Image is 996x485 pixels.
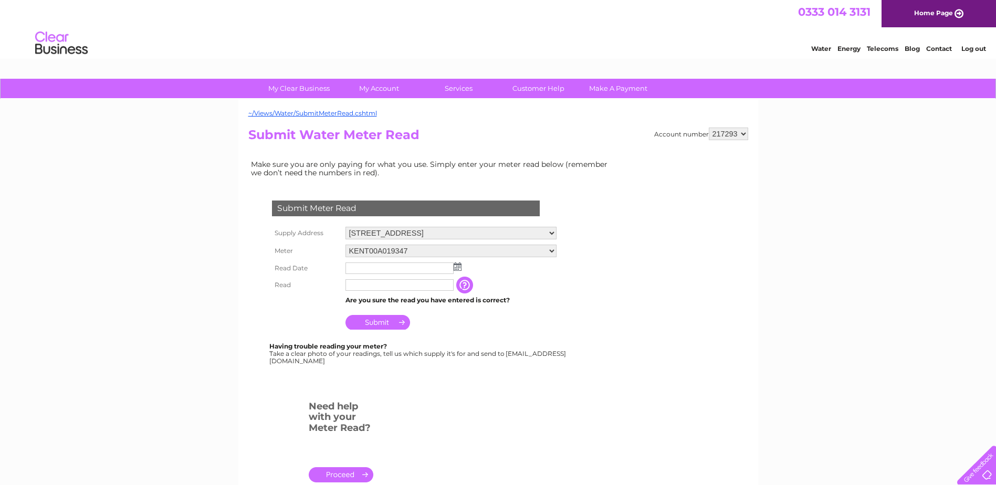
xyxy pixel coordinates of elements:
[309,467,373,482] a: .
[250,6,747,51] div: Clear Business is a trading name of Verastar Limited (registered in [GEOGRAPHIC_DATA] No. 3667643...
[456,277,475,293] input: Information
[269,260,343,277] th: Read Date
[867,45,898,52] a: Telecoms
[926,45,952,52] a: Contact
[269,242,343,260] th: Meter
[654,128,748,140] div: Account number
[269,277,343,293] th: Read
[811,45,831,52] a: Water
[35,27,88,59] img: logo.png
[248,157,616,180] td: Make sure you are only paying for what you use. Simply enter your meter read below (remember we d...
[343,293,559,307] td: Are you sure the read you have entered is correct?
[336,79,422,98] a: My Account
[798,5,871,18] a: 0333 014 3131
[269,343,568,364] div: Take a clear photo of your readings, tell us which supply it's for and send to [EMAIL_ADDRESS][DO...
[248,128,748,147] h2: Submit Water Meter Read
[575,79,662,98] a: Make A Payment
[248,109,377,117] a: ~/Views/Water/SubmitMeterRead.cshtml
[905,45,920,52] a: Blog
[345,315,410,330] input: Submit
[269,224,343,242] th: Supply Address
[415,79,502,98] a: Services
[269,342,387,350] b: Having trouble reading your meter?
[272,201,540,216] div: Submit Meter Read
[961,45,986,52] a: Log out
[256,79,342,98] a: My Clear Business
[837,45,861,52] a: Energy
[454,262,462,271] img: ...
[309,399,373,439] h3: Need help with your Meter Read?
[495,79,582,98] a: Customer Help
